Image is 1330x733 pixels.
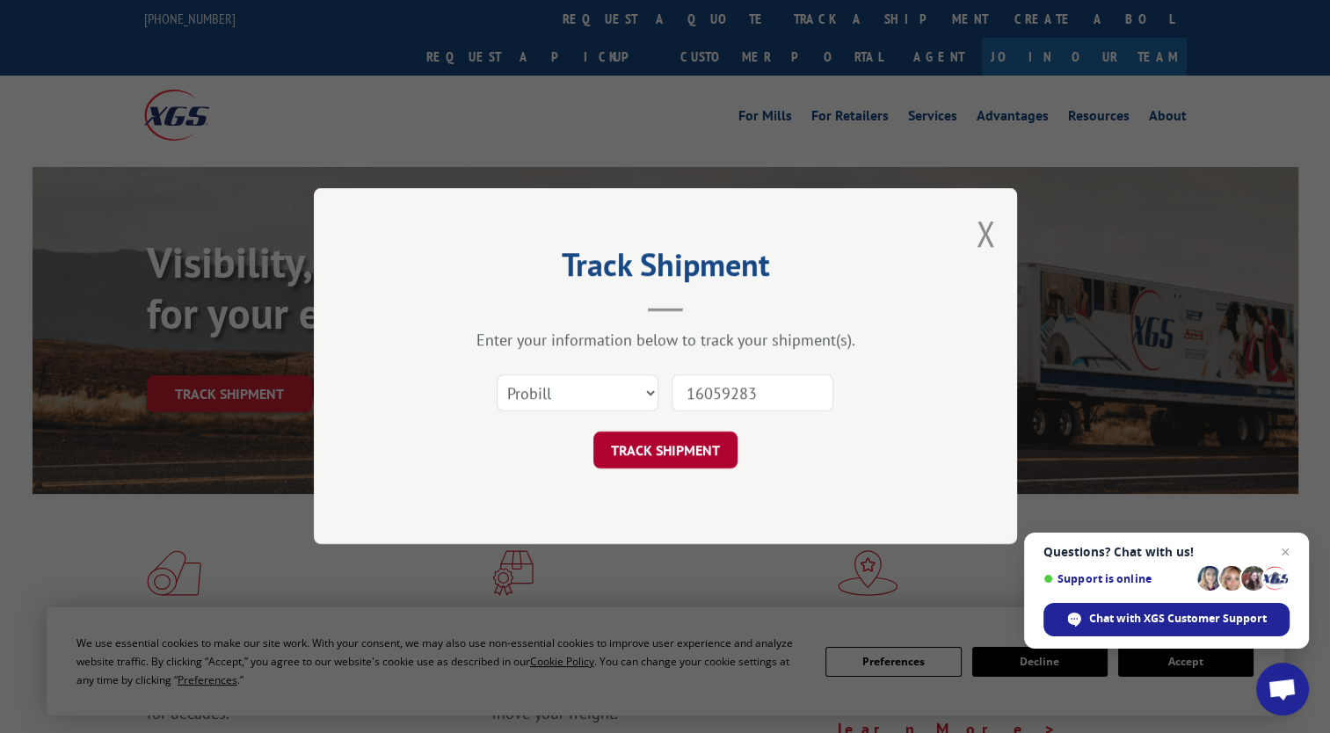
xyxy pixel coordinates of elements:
[593,432,738,469] button: TRACK SHIPMENT
[1089,611,1267,627] span: Chat with XGS Customer Support
[976,210,995,257] button: Close modal
[1256,663,1309,715] div: Open chat
[1275,541,1296,562] span: Close chat
[402,252,929,286] h2: Track Shipment
[402,330,929,351] div: Enter your information below to track your shipment(s).
[1043,603,1290,636] div: Chat with XGS Customer Support
[1043,545,1290,559] span: Questions? Chat with us!
[672,375,833,412] input: Number(s)
[1043,572,1191,585] span: Support is online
